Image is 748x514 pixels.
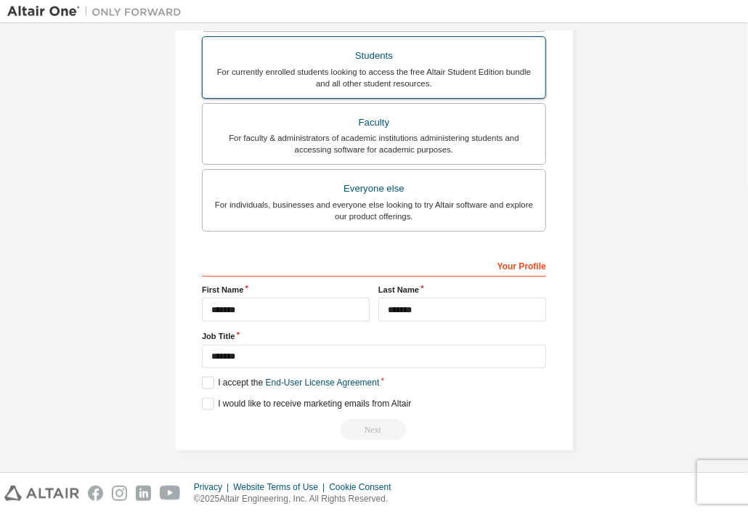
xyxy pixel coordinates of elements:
div: Website Terms of Use [233,481,329,493]
img: linkedin.svg [136,486,151,501]
div: For currently enrolled students looking to access the free Altair Student Edition bundle and all ... [211,66,537,89]
img: Altair One [7,4,189,19]
label: I accept the [202,377,379,389]
div: Your Profile [202,253,546,277]
div: Read and acccept EULA to continue [202,419,546,441]
img: facebook.svg [88,486,103,501]
a: End-User License Agreement [266,378,380,388]
img: youtube.svg [160,486,181,501]
label: I would like to receive marketing emails from Altair [202,398,411,410]
img: instagram.svg [112,486,127,501]
label: Job Title [202,330,546,342]
label: Last Name [378,284,546,295]
div: For faculty & administrators of academic institutions administering students and accessing softwa... [211,132,537,155]
div: Faculty [211,113,537,133]
div: Privacy [194,481,233,493]
img: altair_logo.svg [4,486,79,501]
p: © 2025 Altair Engineering, Inc. All Rights Reserved. [194,493,400,505]
div: Students [211,46,537,66]
div: Cookie Consent [329,481,399,493]
label: First Name [202,284,370,295]
div: For individuals, businesses and everyone else looking to try Altair software and explore our prod... [211,199,537,222]
div: Everyone else [211,179,537,199]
